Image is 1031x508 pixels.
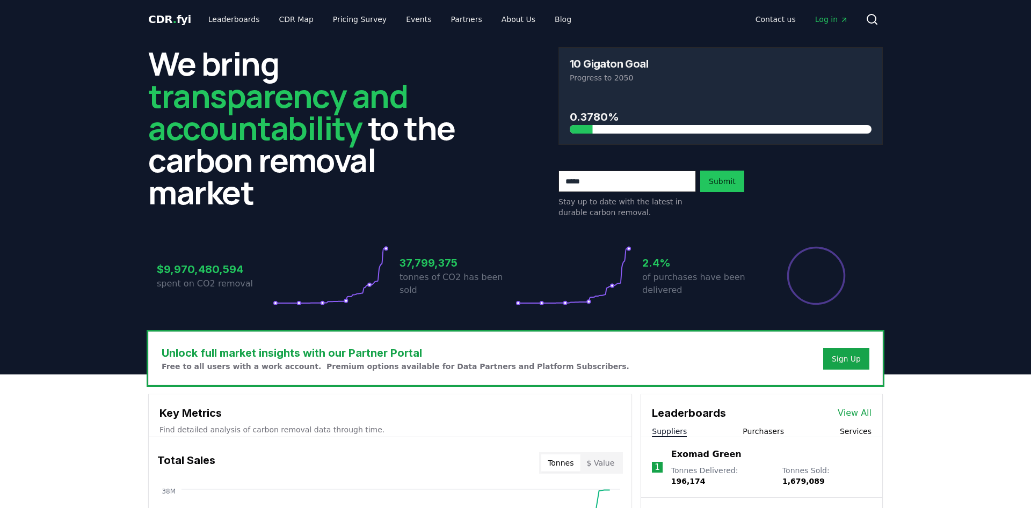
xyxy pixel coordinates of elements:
[324,10,395,29] a: Pricing Survey
[652,405,726,421] h3: Leaderboards
[642,255,758,271] h3: 2.4%
[743,426,784,437] button: Purchasers
[823,348,869,370] button: Sign Up
[700,171,744,192] button: Submit
[162,488,176,495] tspan: 38M
[541,454,580,472] button: Tonnes
[442,10,491,29] a: Partners
[157,452,215,474] h3: Total Sales
[400,255,515,271] h3: 37,799,375
[570,109,872,125] h3: 0.3780%
[570,72,872,83] p: Progress to 2050
[148,47,473,208] h2: We bring to the carbon removal market
[159,405,621,421] h3: Key Metrics
[546,10,580,29] a: Blog
[397,10,440,29] a: Events
[148,12,191,27] a: CDR.fyi
[157,261,273,277] h3: $9,970,480,594
[652,426,687,437] button: Suppliers
[162,345,629,361] h3: Unlock full market insights with our Partner Portal
[148,73,408,150] span: transparency and accountability
[786,246,846,306] div: Percentage of sales delivered
[671,465,772,487] p: Tonnes Delivered :
[493,10,544,29] a: About Us
[840,426,872,437] button: Services
[173,13,177,26] span: .
[642,271,758,297] p: of purchases have been delivered
[148,13,191,26] span: CDR fyi
[558,196,696,218] p: Stay up to date with the latest in durable carbon removal.
[400,271,515,297] p: tonnes of CO2 has been sold
[200,10,268,29] a: Leaderboards
[782,465,872,487] p: Tonnes Sold :
[807,10,857,29] a: Log in
[271,10,322,29] a: CDR Map
[580,454,621,472] button: $ Value
[162,361,629,372] p: Free to all users with a work account. Premium options available for Data Partners and Platform S...
[655,461,660,474] p: 1
[747,10,804,29] a: Contact us
[570,58,648,69] h3: 10 Gigaton Goal
[671,448,742,461] a: Exomad Green
[157,277,273,290] p: spent on CO2 removal
[159,424,621,435] p: Find detailed analysis of carbon removal data through time.
[782,477,825,485] span: 1,679,089
[200,10,580,29] nav: Main
[838,407,872,419] a: View All
[747,10,857,29] nav: Main
[671,477,706,485] span: 196,174
[832,354,861,364] a: Sign Up
[815,14,848,25] span: Log in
